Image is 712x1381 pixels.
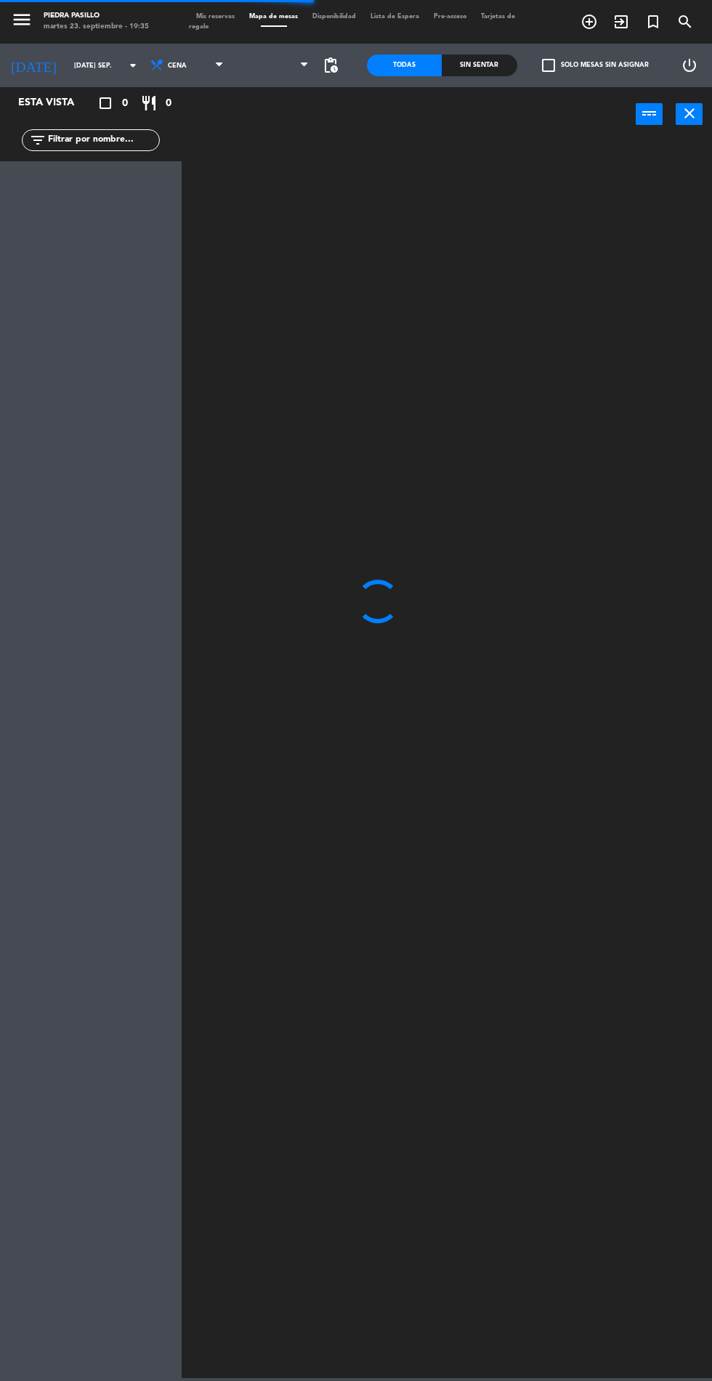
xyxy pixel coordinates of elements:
div: Sin sentar [442,54,517,76]
i: restaurant [140,94,158,112]
span: Mis reservas [189,13,242,20]
div: martes 23. septiembre - 19:35 [44,22,149,33]
span: check_box_outline_blank [542,59,555,72]
button: close [676,103,703,125]
i: turned_in_not [644,13,662,31]
label: Solo mesas sin asignar [542,59,649,72]
button: menu [11,9,33,34]
i: crop_square [97,94,114,112]
i: exit_to_app [612,13,630,31]
div: Piedra Pasillo [44,11,149,22]
span: Disponibilidad [305,13,363,20]
i: menu [11,9,33,31]
span: Lista de Espera [363,13,426,20]
i: add_circle_outline [580,13,598,31]
i: filter_list [29,131,46,149]
div: Todas [367,54,442,76]
i: power_settings_new [681,57,698,74]
i: power_input [641,105,658,122]
span: Cena [168,62,187,70]
span: 0 [122,95,128,112]
button: power_input [636,103,663,125]
i: search [676,13,694,31]
i: arrow_drop_down [124,57,142,74]
span: Mapa de mesas [242,13,305,20]
span: pending_actions [322,57,339,74]
span: 0 [166,95,171,112]
input: Filtrar por nombre... [46,132,159,148]
div: Esta vista [7,94,105,112]
span: Pre-acceso [426,13,474,20]
i: close [681,105,698,122]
